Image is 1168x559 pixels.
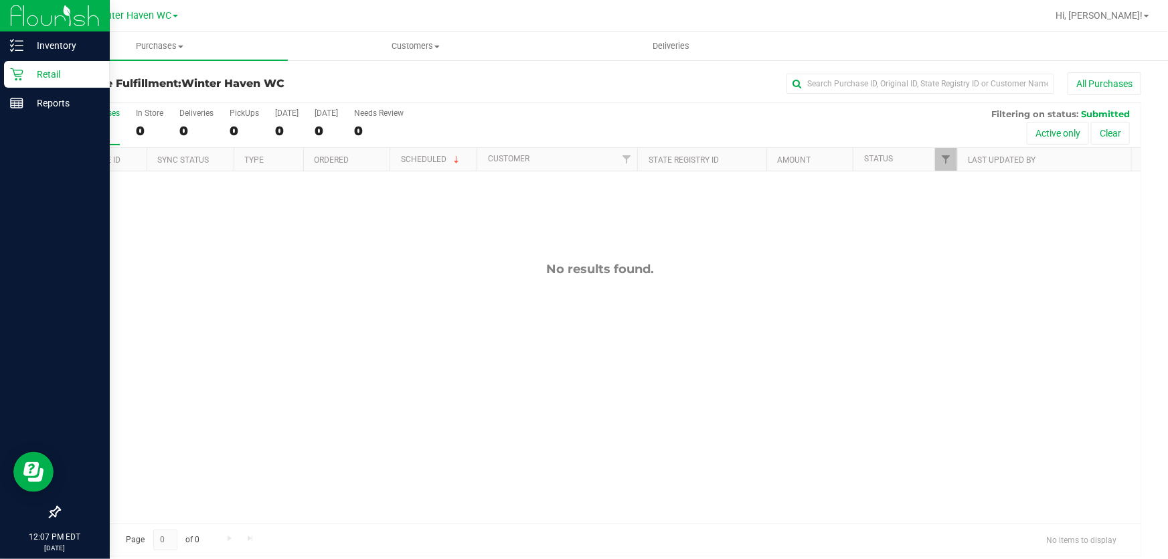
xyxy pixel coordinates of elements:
div: Needs Review [354,108,404,118]
span: Winter Haven WC [95,10,171,21]
span: Hi, [PERSON_NAME]! [1056,10,1143,21]
span: Page of 0 [114,530,211,550]
button: Active only [1027,122,1089,145]
a: Sync Status [157,155,209,165]
a: Scheduled [401,155,462,164]
a: Ordered [314,155,349,165]
div: 0 [315,123,338,139]
span: Deliveries [635,40,707,52]
p: [DATE] [6,543,104,553]
span: Submitted [1081,108,1130,119]
a: Filter [615,148,637,171]
div: Deliveries [179,108,214,118]
input: Search Purchase ID, Original ID, State Registry ID or Customer Name... [786,74,1054,94]
p: 12:07 PM EDT [6,531,104,543]
div: PickUps [230,108,259,118]
a: Deliveries [544,32,799,60]
span: Winter Haven WC [181,77,284,90]
p: Retail [23,66,104,82]
a: Last Updated By [969,155,1036,165]
span: No items to display [1035,530,1127,550]
div: 0 [179,123,214,139]
div: 0 [275,123,299,139]
inline-svg: Retail [10,68,23,81]
div: No results found. [60,262,1141,276]
p: Reports [23,95,104,111]
span: Purchases [32,40,288,52]
div: [DATE] [275,108,299,118]
a: Amount [777,155,811,165]
a: Purchases [32,32,288,60]
a: Filter [935,148,957,171]
a: Status [864,154,893,163]
div: 0 [136,123,163,139]
inline-svg: Reports [10,96,23,110]
div: 0 [354,123,404,139]
a: State Registry ID [649,155,719,165]
button: Clear [1091,122,1130,145]
div: [DATE] [315,108,338,118]
inline-svg: Inventory [10,39,23,52]
a: Type [244,155,264,165]
div: In Store [136,108,163,118]
span: Customers [288,40,543,52]
p: Inventory [23,37,104,54]
h3: Purchase Fulfillment: [59,78,420,90]
div: 0 [230,123,259,139]
span: Filtering on status: [991,108,1078,119]
a: Customers [288,32,544,60]
button: All Purchases [1068,72,1141,95]
iframe: Resource center [13,452,54,492]
a: Customer [488,154,529,163]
